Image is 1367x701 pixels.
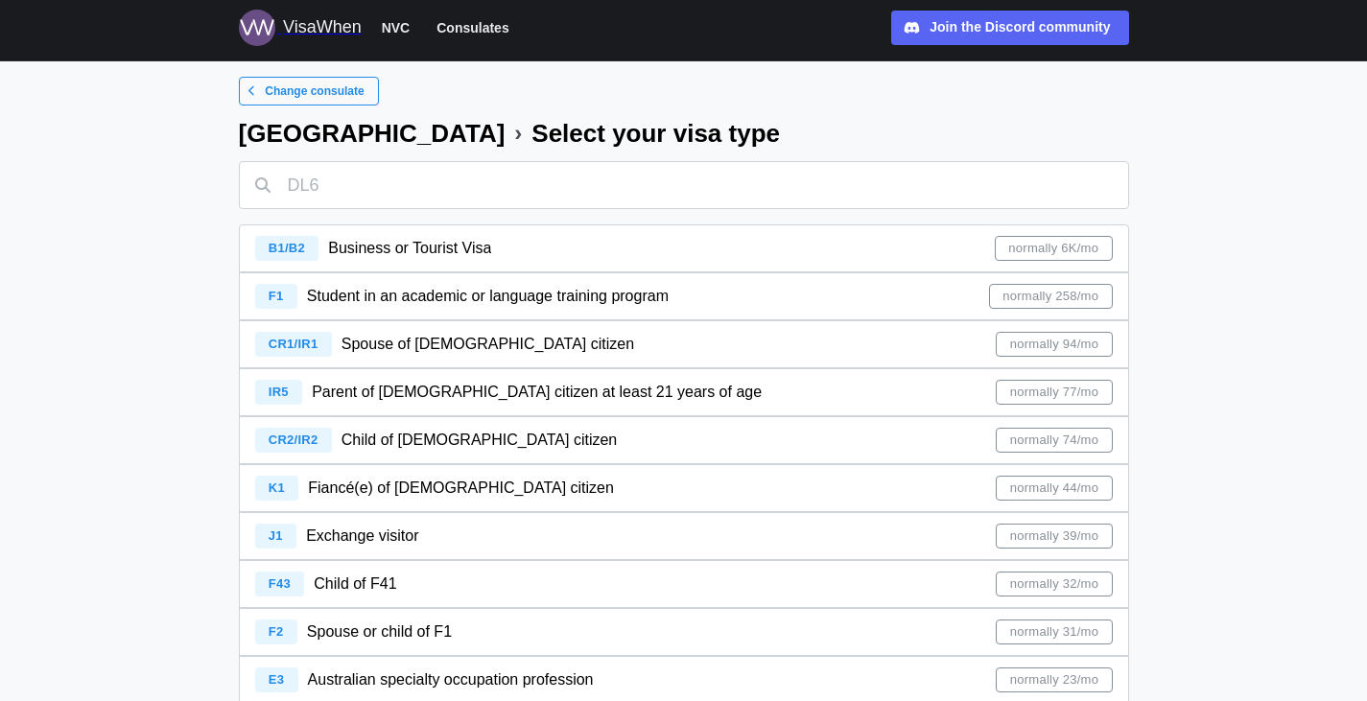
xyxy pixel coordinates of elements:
[1010,333,1098,356] span: normally 94/mo
[1010,429,1098,452] span: normally 74/mo
[1010,477,1098,500] span: normally 44/mo
[269,480,285,495] span: K1
[239,77,379,105] a: Change consulate
[428,15,517,40] button: Consulates
[239,10,362,46] a: Logo for VisaWhen VisaWhen
[307,288,669,304] span: Student in an academic or language training program
[308,479,614,496] span: Fiancé(e) of [DEMOGRAPHIC_DATA] citizen
[1010,668,1098,691] span: normally 23/mo
[269,385,289,399] span: IR5
[342,432,617,448] span: Child of [DEMOGRAPHIC_DATA] citizen
[269,624,284,639] span: F2
[373,15,419,40] button: NVC
[239,10,275,46] img: Logo for VisaWhen
[531,121,780,146] div: Select your visa type
[930,17,1110,38] div: Join the Discord community
[239,368,1129,416] a: IR5 Parent of [DEMOGRAPHIC_DATA] citizen at least 21 years of agenormally 77/mo
[314,575,396,592] span: Child of F41
[269,289,284,303] span: F1
[269,672,284,687] span: E3
[1008,237,1098,260] span: normally 6K/mo
[269,528,283,543] span: J1
[328,240,491,256] span: Business or Tourist Visa
[342,336,634,352] span: Spouse of [DEMOGRAPHIC_DATA] citizen
[436,16,508,39] span: Consulates
[239,416,1129,464] a: CR2/IR2 Child of [DEMOGRAPHIC_DATA] citizennormally 74/mo
[382,16,411,39] span: NVC
[239,224,1129,272] a: B1/B2 Business or Tourist Visanormally 6K/mo
[514,122,522,145] div: ›
[269,241,305,255] span: B1/B2
[239,464,1129,512] a: K1 Fiancé(e) of [DEMOGRAPHIC_DATA] citizennormally 44/mo
[269,432,318,447] span: CR2/IR2
[239,512,1129,560] a: J1 Exchange visitornormally 39/mo
[269,576,291,591] span: F43
[239,560,1129,608] a: F43 Child of F41normally 32/mo
[307,623,452,640] span: Spouse or child of F1
[239,608,1129,656] a: F2 Spouse or child of F1normally 31/mo
[1002,285,1098,308] span: normally 258/mo
[1010,620,1098,643] span: normally 31/mo
[308,671,594,688] span: Australian specialty occupation profession
[239,320,1129,368] a: CR1/IR1 Spouse of [DEMOGRAPHIC_DATA] citizennormally 94/mo
[1010,572,1098,596] span: normally 32/mo
[283,14,362,41] div: VisaWhen
[1010,381,1098,404] span: normally 77/mo
[265,78,364,105] span: Change consulate
[269,337,318,351] span: CR1/IR1
[239,121,506,146] div: [GEOGRAPHIC_DATA]
[306,527,418,544] span: Exchange visitor
[239,272,1129,320] a: F1 Student in an academic or language training programnormally 258/mo
[239,161,1129,209] input: DL6
[891,11,1129,45] a: Join the Discord community
[312,384,762,400] span: Parent of [DEMOGRAPHIC_DATA] citizen at least 21 years of age
[1010,525,1098,548] span: normally 39/mo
